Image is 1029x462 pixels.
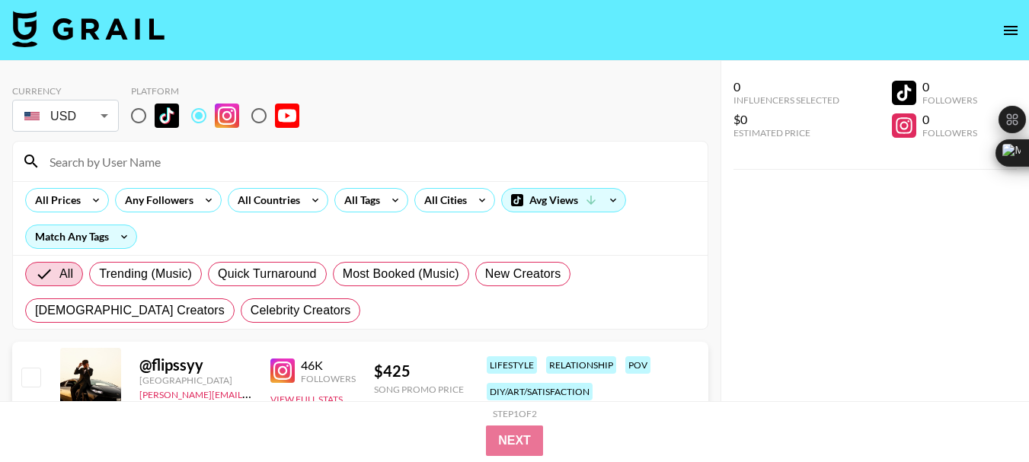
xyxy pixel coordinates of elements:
div: All Prices [26,189,84,212]
span: [DEMOGRAPHIC_DATA] Creators [35,301,225,320]
img: TikTok [155,104,179,128]
div: Followers [922,127,977,139]
div: Avg Views [502,189,625,212]
div: lifestyle [487,356,537,374]
img: Instagram [215,104,239,128]
div: Followers [922,94,977,106]
span: Quick Turnaround [218,265,317,283]
span: Most Booked (Music) [343,265,459,283]
a: [PERSON_NAME][EMAIL_ADDRESS][DOMAIN_NAME] [139,386,365,400]
div: All Tags [335,189,383,212]
div: 0 [733,79,839,94]
div: Estimated Price [733,127,839,139]
input: Search by User Name [40,149,698,174]
div: All Cities [415,189,470,212]
div: Match Any Tags [26,225,136,248]
div: Influencers Selected [733,94,839,106]
div: $0 [733,112,839,127]
div: 0 [922,79,977,94]
div: Platform [131,85,312,97]
div: Step 1 of 2 [493,408,537,419]
div: 0 [922,112,977,127]
div: Song Promo Price [374,384,464,395]
div: All Countries [228,189,303,212]
div: pov [625,356,650,374]
div: $ 425 [374,362,464,381]
div: @ flipssyy [139,355,252,374]
span: New Creators [485,265,561,283]
div: [GEOGRAPHIC_DATA] [139,374,252,386]
div: relationship [546,356,616,374]
img: Instagram [270,358,295,383]
span: All [59,265,73,283]
button: View Full Stats [270,393,343,405]
div: USD [15,103,116,129]
button: Next [486,425,543,456]
div: Any Followers [116,189,197,212]
iframe: Drift Widget Chat Controller [953,386,1011,444]
span: Celebrity Creators [251,301,351,320]
span: Trending (Music) [99,265,192,283]
div: diy/art/satisfaction [487,383,593,400]
img: YouTube [275,104,299,128]
div: Currency [12,85,119,97]
div: Followers [301,373,356,384]
div: 46K [301,358,356,373]
button: open drawer [995,15,1026,46]
img: Grail Talent [12,11,165,47]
